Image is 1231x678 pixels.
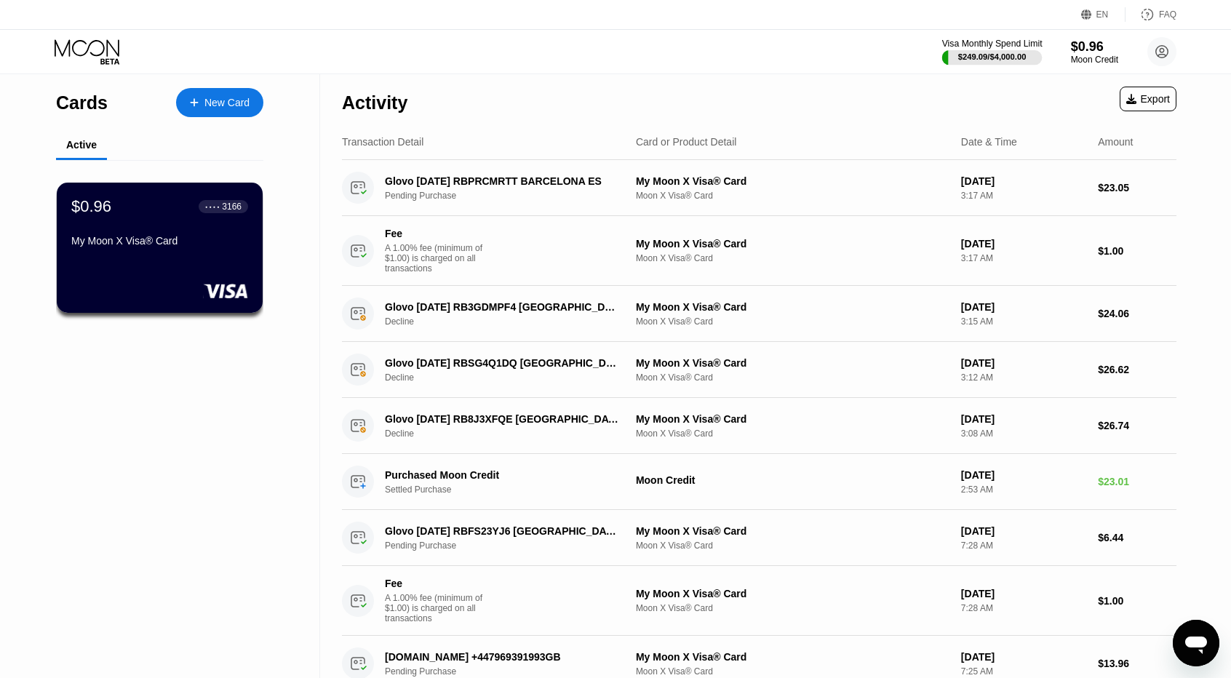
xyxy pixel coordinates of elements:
div: Fee [385,578,487,589]
div: 3:15 AM [961,316,1086,327]
div: $13.96 [1098,658,1176,669]
div: $249.09 / $4,000.00 [958,52,1027,61]
div: Pending Purchase [385,191,639,201]
div: My Moon X Visa® Card [71,235,248,247]
div: Visa Monthly Spend Limit [942,39,1043,49]
div: Moon X Visa® Card [636,316,949,327]
div: My Moon X Visa® Card [636,175,949,187]
div: FeeA 1.00% fee (minimum of $1.00) is charged on all transactionsMy Moon X Visa® CardMoon X Visa® ... [342,566,1176,636]
div: My Moon X Visa® Card [636,651,949,663]
div: $0.96 [1071,39,1118,55]
div: Moon X Visa® Card [636,428,949,439]
div: 3:08 AM [961,428,1086,439]
div: 7:28 AM [961,541,1086,551]
div: $23.05 [1098,182,1176,194]
div: Glovo [DATE] RBPRCMRTT BARCELONA ES [385,175,621,187]
div: [DATE] [961,588,1086,599]
div: FAQ [1159,9,1176,20]
div: My Moon X Visa® Card [636,525,949,537]
div: Glovo [DATE] RBFS23YJ6 [GEOGRAPHIC_DATA] ES [385,525,621,537]
div: Date & Time [961,136,1017,148]
div: Pending Purchase [385,666,639,677]
div: $1.00 [1098,595,1176,607]
div: [DATE] [961,357,1086,369]
div: [DATE] [961,469,1086,481]
div: 7:28 AM [961,603,1086,613]
div: Glovo [DATE] RB3GDMPF4 [GEOGRAPHIC_DATA] ES [385,301,621,313]
div: Glovo [DATE] RB8J3XFQE [GEOGRAPHIC_DATA] ES [385,413,621,425]
div: My Moon X Visa® Card [636,588,949,599]
div: Moon X Visa® Card [636,541,949,551]
div: My Moon X Visa® Card [636,357,949,369]
div: [DATE] [961,651,1086,663]
div: Cards [56,92,108,113]
div: Pending Purchase [385,541,639,551]
div: A 1.00% fee (minimum of $1.00) is charged on all transactions [385,243,494,274]
div: Export [1120,87,1176,111]
div: $26.62 [1098,364,1176,375]
div: Moon Credit [1071,55,1118,65]
div: $6.44 [1098,532,1176,543]
div: Glovo [DATE] RBSG4Q1DQ [GEOGRAPHIC_DATA] ES [385,357,621,369]
div: EN [1081,7,1126,22]
div: Decline [385,372,639,383]
div: Glovo [DATE] RB8J3XFQE [GEOGRAPHIC_DATA] ESDeclineMy Moon X Visa® CardMoon X Visa® Card[DATE]3:08... [342,398,1176,454]
div: Amount [1098,136,1133,148]
div: [DOMAIN_NAME] +447969391993GB [385,651,621,663]
div: Moon X Visa® Card [636,253,949,263]
div: My Moon X Visa® Card [636,413,949,425]
div: ● ● ● ● [205,204,220,209]
div: 3:17 AM [961,253,1086,263]
div: Visa Monthly Spend Limit$249.09/$4,000.00 [943,39,1041,65]
div: [DATE] [961,413,1086,425]
div: Moon Credit [636,474,949,486]
div: EN [1096,9,1109,20]
div: 3166 [222,202,242,212]
div: Settled Purchase [385,484,639,495]
div: $1.00 [1098,245,1176,257]
div: A 1.00% fee (minimum of $1.00) is charged on all transactions [385,593,494,623]
div: [DATE] [961,525,1086,537]
div: $23.01 [1098,476,1176,487]
div: Glovo [DATE] RBSG4Q1DQ [GEOGRAPHIC_DATA] ESDeclineMy Moon X Visa® CardMoon X Visa® Card[DATE]3:12... [342,342,1176,398]
div: Purchased Moon Credit [385,469,621,481]
div: Glovo [DATE] RB3GDMPF4 [GEOGRAPHIC_DATA] ESDeclineMy Moon X Visa® CardMoon X Visa® Card[DATE]3:15... [342,286,1176,342]
div: My Moon X Visa® Card [636,238,949,250]
div: 7:25 AM [961,666,1086,677]
div: Decline [385,316,639,327]
div: Export [1126,93,1170,105]
div: New Card [204,97,250,109]
div: Glovo [DATE] RBPRCMRTT BARCELONA ESPending PurchaseMy Moon X Visa® CardMoon X Visa® Card[DATE]3:1... [342,160,1176,216]
div: Activity [342,92,407,113]
div: $0.96● ● ● ●3166My Moon X Visa® Card [57,183,263,313]
div: FAQ [1126,7,1176,22]
div: 3:12 AM [961,372,1086,383]
div: Decline [385,428,639,439]
div: Moon X Visa® Card [636,666,949,677]
div: $0.96 [71,197,111,216]
div: My Moon X Visa® Card [636,301,949,313]
div: [DATE] [961,301,1086,313]
div: 2:53 AM [961,484,1086,495]
div: $24.06 [1098,308,1176,319]
div: Moon X Visa® Card [636,603,949,613]
iframe: Bouton de lancement de la fenêtre de messagerie [1173,620,1219,666]
div: Moon X Visa® Card [636,372,949,383]
div: [DATE] [961,238,1086,250]
div: FeeA 1.00% fee (minimum of $1.00) is charged on all transactionsMy Moon X Visa® CardMoon X Visa® ... [342,216,1176,286]
div: Active [66,139,97,151]
div: Glovo [DATE] RBFS23YJ6 [GEOGRAPHIC_DATA] ESPending PurchaseMy Moon X Visa® CardMoon X Visa® Card[... [342,510,1176,566]
div: [DATE] [961,175,1086,187]
div: Card or Product Detail [636,136,737,148]
div: $26.74 [1098,420,1176,431]
div: $0.96Moon Credit [1071,39,1118,65]
div: Fee [385,228,487,239]
div: Transaction Detail [342,136,423,148]
div: 3:17 AM [961,191,1086,201]
div: Moon X Visa® Card [636,191,949,201]
div: New Card [176,88,263,117]
div: Purchased Moon CreditSettled PurchaseMoon Credit[DATE]2:53 AM$23.01 [342,454,1176,510]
